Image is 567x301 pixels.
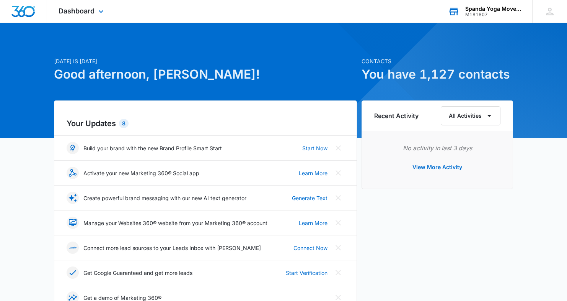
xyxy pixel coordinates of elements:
[59,7,94,15] span: Dashboard
[67,118,344,129] h2: Your Updates
[332,217,344,229] button: Close
[83,269,192,277] p: Get Google Guaranteed and get more leads
[405,158,470,176] button: View More Activity
[374,111,419,120] h6: Recent Activity
[83,194,246,202] p: Create powerful brand messaging with our new AI text generator
[332,167,344,179] button: Close
[299,169,327,177] a: Learn More
[293,244,327,252] a: Connect Now
[83,219,267,227] p: Manage your Websites 360® website from your Marketing 360® account
[83,169,199,177] p: Activate your new Marketing 360® Social app
[83,144,222,152] p: Build your brand with the new Brand Profile Smart Start
[54,65,357,84] h1: Good afternoon, [PERSON_NAME]!
[332,266,344,279] button: Close
[362,57,513,65] p: Contacts
[332,242,344,254] button: Close
[54,57,357,65] p: [DATE] is [DATE]
[465,12,521,17] div: account id
[83,244,261,252] p: Connect more lead sources to your Leads Inbox with [PERSON_NAME]
[299,219,327,227] a: Learn More
[362,65,513,84] h1: You have 1,127 contacts
[119,119,129,128] div: 8
[292,194,327,202] a: Generate Text
[302,144,327,152] a: Start Now
[374,143,500,153] p: No activity in last 3 days
[332,192,344,204] button: Close
[441,106,500,125] button: All Activities
[332,142,344,154] button: Close
[465,6,521,12] div: account name
[286,269,327,277] a: Start Verification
